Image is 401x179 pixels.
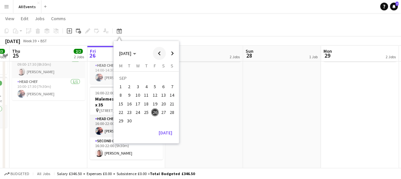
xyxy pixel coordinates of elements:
[21,38,38,43] span: Week 39
[10,172,29,176] span: Budgeted
[168,108,176,116] span: 28
[125,91,133,99] span: 9
[95,90,122,95] span: 16:00-22:00 (6h)
[134,108,142,116] span: 24
[90,96,163,108] h3: Malemesbury House canapes x 35
[323,48,332,54] span: Mon
[90,87,163,159] div: 16:00-22:00 (6h)2/2Malemesbury House canapes x 35 [STREET_ADDRESS]2 RolesHead Chef1/116:00-22:00 ...
[5,38,20,44] div: [DATE]
[89,52,96,59] span: 26
[125,83,133,90] span: 2
[90,115,163,137] app-card-role: Head Chef1/116:00-22:00 (6h)[PERSON_NAME]
[150,91,159,99] button: 12-09-2025
[150,171,195,176] span: Total Budgeted £346.50
[125,108,133,116] span: 23
[151,91,159,99] span: 12
[116,100,125,108] button: 15-09-2025
[117,83,125,90] span: 1
[151,83,159,90] span: 5
[90,137,163,159] app-card-role: Second Chef1/116:30-22:00 (5h30m)[PERSON_NAME]
[117,48,139,59] button: Choose month and year
[168,91,176,99] button: 14-09-2025
[162,63,165,69] span: S
[230,54,240,59] div: 2 Jobs
[18,14,31,23] a: Edit
[168,100,176,108] span: 21
[116,74,176,82] td: SEP
[159,108,168,117] button: 27-09-2025
[5,16,14,21] span: View
[134,91,142,99] button: 10-09-2025
[168,82,176,91] button: 07-09-2025
[245,52,253,59] span: 28
[74,54,84,59] div: 2 Jobs
[309,54,318,59] div: 1 Job
[12,33,85,100] div: 09:00-17:30 (8h30m)2/2Canape pep2 RolesSecond Chef1/109:00-17:30 (8h30m)[PERSON_NAME]Head Chef1/1...
[49,14,68,23] a: Comms
[166,47,179,60] button: Next month
[160,108,167,116] span: 27
[35,16,45,21] span: Jobs
[168,108,176,117] button: 28-09-2025
[395,2,398,6] span: 7
[390,3,398,10] a: 7
[134,83,142,90] span: 3
[160,91,167,99] span: 13
[116,91,125,99] button: 08-09-2025
[151,100,159,108] span: 19
[142,82,150,91] button: 04-09-2025
[117,100,125,108] span: 15
[11,52,20,59] span: 25
[117,91,125,99] span: 8
[117,117,125,125] span: 29
[150,82,159,91] button: 05-09-2025
[136,63,140,69] span: W
[116,108,125,117] button: 22-09-2025
[36,171,51,176] span: All jobs
[142,91,150,99] span: 11
[150,108,159,117] button: 26-09-2025
[119,63,122,69] span: M
[145,63,148,69] span: T
[160,100,167,108] span: 20
[134,108,142,117] button: 24-09-2025
[12,48,20,54] span: Thu
[142,108,150,117] button: 25-09-2025
[117,108,125,116] span: 22
[32,14,47,23] a: Jobs
[125,91,134,99] button: 09-09-2025
[160,83,167,90] span: 6
[90,48,96,54] span: Fri
[385,54,395,59] div: 2 Jobs
[57,171,195,176] div: Salary £346.50 + Expenses £0.00 + Subsistence £0.00 =
[154,63,156,69] span: F
[125,100,134,108] button: 16-09-2025
[134,82,142,91] button: 03-09-2025
[13,0,41,13] button: All Events
[322,52,332,59] span: 29
[12,56,85,78] app-card-role: Second Chef1/109:00-17:30 (8h30m)[PERSON_NAME]
[150,100,159,108] button: 19-09-2025
[142,83,150,90] span: 4
[125,82,134,91] button: 02-09-2025
[21,16,28,21] span: Edit
[142,100,150,108] button: 18-09-2025
[134,100,142,108] span: 17
[171,63,173,69] span: S
[159,100,168,108] button: 20-09-2025
[116,82,125,91] button: 01-09-2025
[128,63,130,69] span: T
[125,108,134,117] button: 23-09-2025
[3,170,30,177] button: Budgeted
[159,82,168,91] button: 06-09-2025
[125,117,133,125] span: 30
[142,91,150,99] button: 11-09-2025
[151,108,159,116] span: 26
[168,83,176,90] span: 7
[168,91,176,99] span: 14
[74,49,83,54] span: 2/2
[12,78,85,100] app-card-role: Head Chef1/110:00-17:30 (7h30m)[PERSON_NAME]
[159,91,168,99] button: 13-09-2025
[119,50,131,56] span: [DATE]
[168,100,176,108] button: 21-09-2025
